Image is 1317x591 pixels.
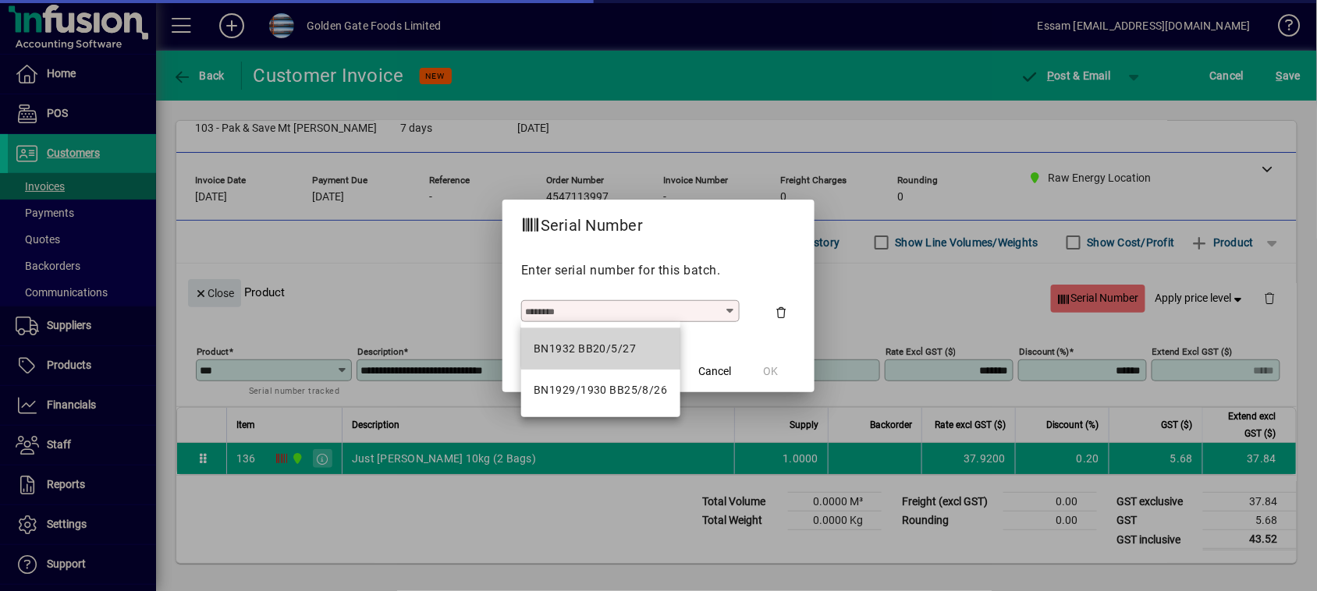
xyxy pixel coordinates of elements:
button: Cancel [690,358,740,386]
h2: Serial Number [502,200,662,245]
mat-option: BN1929/1930 BB25/8/26 [521,370,680,411]
span: Cancel [698,363,731,380]
mat-option: BN1932 BB20/5/27 [521,328,680,370]
p: Enter serial number for this batch. [521,261,796,280]
div: BN1929/1930 BB25/8/26 [534,382,667,398]
div: BN1932 BB20/5/27 [534,341,636,357]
